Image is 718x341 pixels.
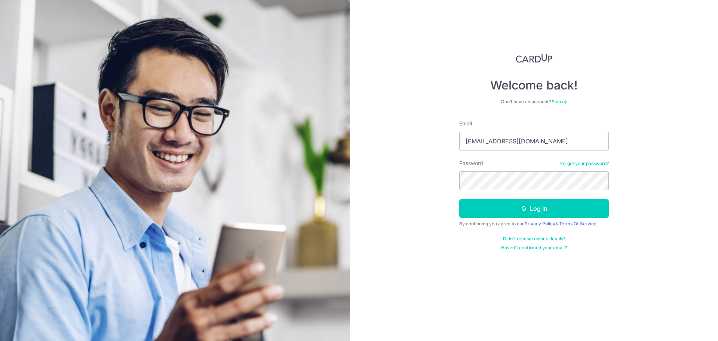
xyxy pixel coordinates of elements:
div: By continuing you agree to our & [459,221,609,227]
input: Enter your Email [459,132,609,150]
div: Don’t have an account? [459,99,609,105]
a: Sign up [552,99,567,104]
a: Terms Of Service [559,221,596,226]
img: CardUp Logo [516,54,552,63]
label: Email [459,120,472,127]
label: Password [459,159,483,167]
a: Forgot your password? [560,161,609,167]
a: Didn't receive unlock details? [503,236,565,242]
a: Privacy Policy [525,221,555,226]
h4: Welcome back! [459,78,609,93]
button: Log in [459,199,609,218]
a: Haven't confirmed your email? [501,245,567,251]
